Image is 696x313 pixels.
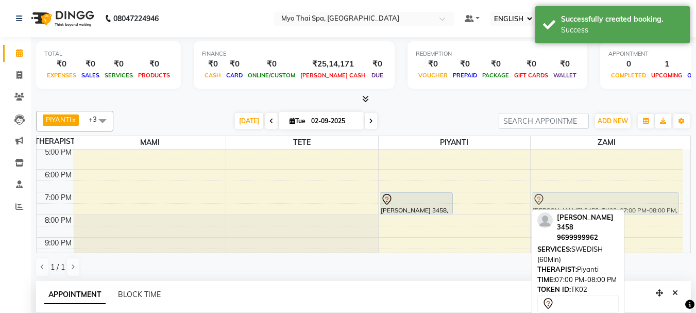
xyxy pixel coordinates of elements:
div: ₹0 [368,58,386,70]
button: Close [668,285,683,301]
span: PACKAGE [480,72,512,79]
div: ₹0 [480,58,512,70]
div: ₹0 [79,58,102,70]
div: ₹0 [450,58,480,70]
div: Success [561,25,682,36]
span: EXPENSES [44,72,79,79]
img: profile [537,212,553,228]
span: TETE [226,136,378,149]
span: PREPAID [450,72,480,79]
div: ₹25,14,171 [298,58,368,70]
span: PRODUCTS [135,72,173,79]
div: [PERSON_NAME] 3458, TK02, 07:00 PM-08:00 PM, SWEDISH (60Min) [532,193,678,214]
input: SEARCH APPOINTMENT [499,113,589,129]
span: SERVICES: [537,245,571,253]
div: 1 [649,58,685,70]
div: ₹0 [224,58,245,70]
div: TK02 [537,285,619,295]
div: ₹0 [135,58,173,70]
div: 9699999962 [557,233,619,243]
div: REDEMPTION [416,50,579,58]
a: x [71,116,76,124]
span: TOKEN ID: [537,285,571,293]
div: 8:00 PM [43,215,74,226]
span: ZAMI [531,136,683,149]
div: TOTAL [44,50,173,58]
span: +3 [89,115,105,123]
div: 0 [608,58,649,70]
img: logo [26,4,97,33]
span: MAMI [74,136,226,149]
span: APPOINTMENT [44,286,106,304]
span: TIME: [537,275,555,284]
span: DUE [369,72,386,79]
span: CASH [202,72,224,79]
div: 6:00 PM [43,170,74,180]
div: ₹0 [44,58,79,70]
span: SERVICES [102,72,135,79]
div: [PERSON_NAME] 3458, TK02, 07:00 PM-08:00 PM, SWEDISH (60Min) [380,193,453,214]
b: 08047224946 [113,4,159,33]
span: SWEDISH (60Min) [537,245,603,263]
span: UPCOMING [649,72,685,79]
div: THERAPIST [37,136,74,147]
div: 9:00 PM [43,238,74,249]
span: Tue [287,117,308,125]
span: [PERSON_NAME] 3458 [557,213,614,232]
span: [DATE] [235,113,263,129]
button: ADD NEW [595,114,631,128]
span: [PERSON_NAME] CASH [298,72,368,79]
div: ₹0 [551,58,579,70]
span: WALLET [551,72,579,79]
input: 2025-09-02 [308,113,360,129]
span: CARD [224,72,245,79]
span: THERAPIST: [537,265,577,273]
span: VOUCHER [416,72,450,79]
div: 7:00 PM [43,192,74,203]
span: COMPLETED [608,72,649,79]
div: ₹0 [416,58,450,70]
div: 07:00 PM-08:00 PM [537,275,619,285]
div: Piyanti [537,265,619,275]
span: PIYANTI [46,116,71,124]
div: Successfully created booking. [561,14,682,25]
div: ₹0 [102,58,135,70]
div: 5:00 PM [43,147,74,158]
span: GIFT CARDS [512,72,551,79]
span: BLOCK TIME [118,290,161,299]
div: FINANCE [202,50,386,58]
span: 1 / 1 [50,262,65,273]
span: PIYANTI [379,136,531,149]
span: ONLINE/CUSTOM [245,72,298,79]
div: ₹0 [245,58,298,70]
div: ₹0 [512,58,551,70]
span: ADD NEW [598,117,628,125]
span: SALES [79,72,102,79]
div: ₹0 [202,58,224,70]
